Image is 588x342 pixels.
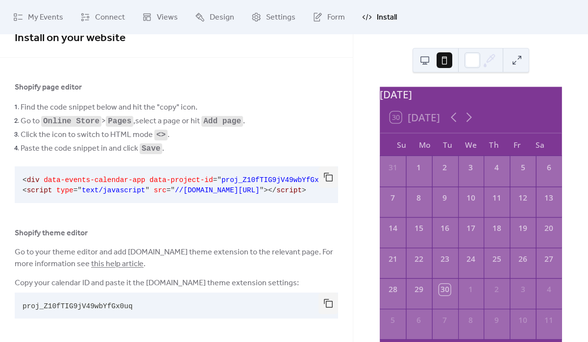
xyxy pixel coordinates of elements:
[260,186,264,194] span: "
[21,129,170,141] span: Click the icon to switch to HTML mode .
[56,186,73,194] span: type
[491,162,502,173] div: 4
[27,186,52,194] span: script
[439,315,450,326] div: 7
[413,315,424,326] div: 6
[436,133,459,156] div: Tu
[413,133,436,156] div: Mo
[517,162,528,173] div: 5
[15,228,88,239] span: Shopify theme editor
[517,284,528,295] div: 3
[491,284,502,295] div: 2
[171,186,175,194] span: "
[154,186,167,194] span: src
[491,253,502,265] div: 25
[145,186,149,194] span: "
[44,176,145,184] span: data-events-calendar-app
[21,102,197,114] span: Find the code snippet below and hit the "copy" icon.
[505,133,528,156] div: Fr
[73,4,132,30] a: Connect
[203,117,241,126] code: Add page
[439,284,450,295] div: 30
[380,87,562,102] div: [DATE]
[465,192,476,204] div: 10
[413,162,424,173] div: 1
[91,256,144,272] a: this help article
[221,176,332,184] span: proj_Z10fTIG9jV49wbYfGx0uq
[149,176,213,184] span: data-project-id
[543,315,554,326] div: 11
[387,315,398,326] div: 5
[543,162,554,173] div: 6
[482,133,505,156] div: Th
[82,186,146,194] span: text/javascript
[95,12,125,23] span: Connect
[23,176,27,184] span: <
[413,192,424,204] div: 8
[268,186,276,194] span: </
[327,12,345,23] span: Form
[188,4,242,30] a: Design
[491,223,502,234] div: 18
[465,284,476,295] div: 1
[210,12,234,23] span: Design
[108,117,131,126] code: Pages
[465,223,476,234] div: 17
[390,133,413,156] div: Su
[387,253,398,265] div: 21
[465,253,476,265] div: 24
[77,186,82,194] span: "
[175,186,260,194] span: //[DOMAIN_NAME][URL]
[23,186,27,194] span: <
[517,223,528,234] div: 19
[266,12,295,23] span: Settings
[43,117,99,126] code: Online Store
[15,27,125,49] span: Install on your website
[413,284,424,295] div: 29
[543,223,554,234] div: 20
[377,12,397,23] span: Install
[439,253,450,265] div: 23
[21,143,164,155] span: Paste the code snippet in and click .
[73,186,78,194] span: =
[157,12,178,23] span: Views
[517,192,528,204] div: 12
[15,247,338,270] span: Go to your theme editor and add [DOMAIN_NAME] theme extension to the relevant page. For more info...
[156,131,166,139] code: <>
[305,4,352,30] a: Form
[276,186,302,194] span: script
[413,223,424,234] div: 15
[413,253,424,265] div: 22
[27,176,40,184] span: div
[543,192,554,204] div: 13
[439,162,450,173] div: 2
[15,82,82,93] span: Shopify page editor
[387,192,398,204] div: 7
[387,284,398,295] div: 28
[244,4,303,30] a: Settings
[302,186,306,194] span: >
[21,115,245,127] span: Go to > , select a page or hit .
[528,133,551,156] div: Sa
[213,176,218,184] span: =
[15,277,299,289] span: Copy your calendar ID and paste it the [DOMAIN_NAME] theme extension settings:
[355,4,404,30] a: Install
[439,192,450,204] div: 9
[543,253,554,265] div: 27
[6,4,71,30] a: My Events
[135,4,185,30] a: Views
[465,315,476,326] div: 8
[142,144,160,153] code: Save
[543,284,554,295] div: 4
[459,133,482,156] div: We
[23,302,133,310] span: proj_Z10fTIG9jV49wbYfGx0uq
[264,186,268,194] span: >
[517,253,528,265] div: 26
[439,223,450,234] div: 16
[387,223,398,234] div: 14
[387,162,398,173] div: 31
[491,315,502,326] div: 9
[517,315,528,326] div: 10
[167,186,171,194] span: =
[28,12,63,23] span: My Events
